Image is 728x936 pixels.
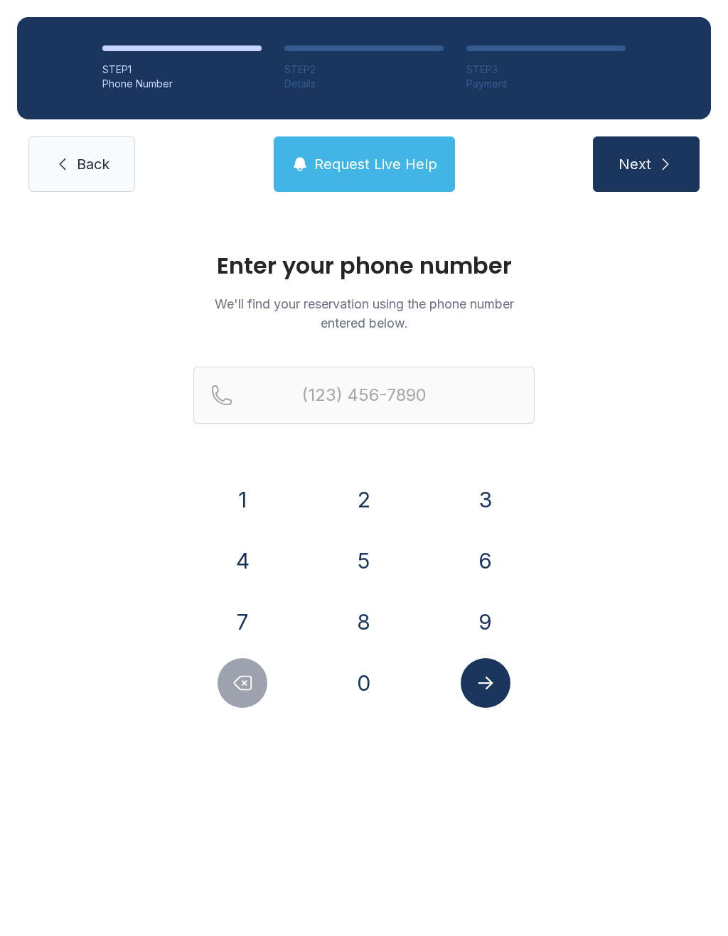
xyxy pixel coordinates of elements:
[314,154,437,174] span: Request Live Help
[339,475,389,525] button: 2
[284,77,444,91] div: Details
[218,597,267,647] button: 7
[339,536,389,586] button: 5
[466,63,626,77] div: STEP 3
[218,658,267,708] button: Delete number
[461,475,510,525] button: 3
[284,63,444,77] div: STEP 2
[102,63,262,77] div: STEP 1
[339,658,389,708] button: 0
[193,254,535,277] h1: Enter your phone number
[619,154,651,174] span: Next
[461,658,510,708] button: Submit lookup form
[339,597,389,647] button: 8
[461,536,510,586] button: 6
[193,294,535,333] p: We'll find your reservation using the phone number entered below.
[218,536,267,586] button: 4
[461,597,510,647] button: 9
[466,77,626,91] div: Payment
[102,77,262,91] div: Phone Number
[77,154,109,174] span: Back
[193,367,535,424] input: Reservation phone number
[218,475,267,525] button: 1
